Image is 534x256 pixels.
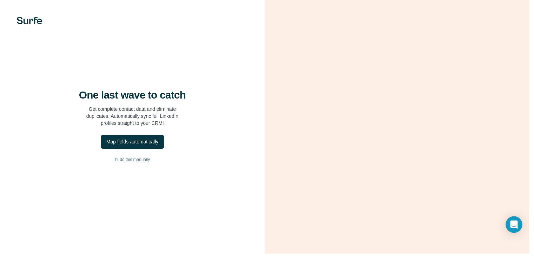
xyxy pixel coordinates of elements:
[102,136,165,150] button: Map fields automatically
[14,156,253,166] button: I’ll do this manually
[107,140,160,147] div: Map fields automatically
[116,158,151,164] span: I’ll do this manually
[510,218,527,235] div: Open Intercom Messenger
[80,90,187,102] h4: One last wave to catch
[17,17,42,25] img: Surfe's logo
[87,107,180,128] p: Get complete contact data and eliminate duplicates. Automatically sync full LinkedIn profiles str...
